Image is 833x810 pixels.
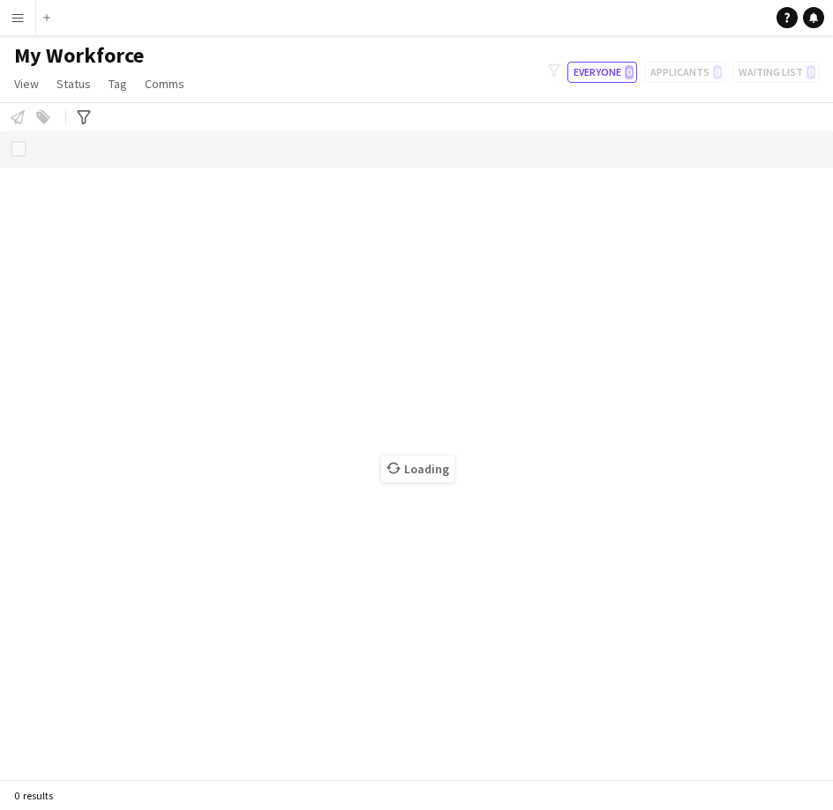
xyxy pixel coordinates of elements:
[56,76,91,92] span: Status
[14,76,39,92] span: View
[7,72,46,95] a: View
[101,72,134,95] a: Tag
[109,76,127,92] span: Tag
[138,72,191,95] a: Comms
[14,42,144,69] span: My Workforce
[567,62,637,83] button: Everyone0
[73,107,94,128] app-action-btn: Advanced filters
[625,65,634,79] span: 0
[381,456,454,482] span: Loading
[145,76,184,92] span: Comms
[49,72,98,95] a: Status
